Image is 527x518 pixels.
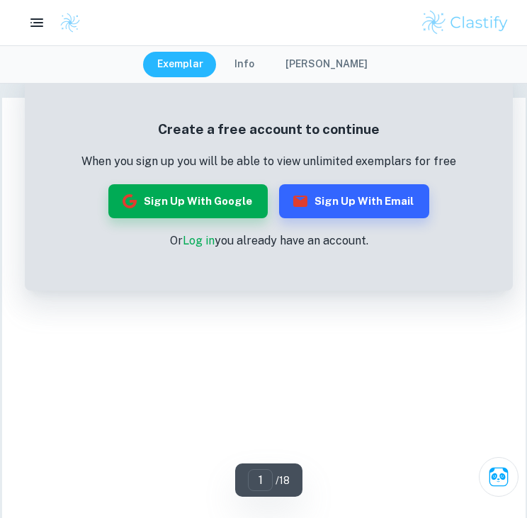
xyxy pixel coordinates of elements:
button: Info [220,52,268,77]
p: / 18 [276,473,290,488]
button: [PERSON_NAME] [271,52,382,77]
img: Clastify logo [420,9,510,37]
button: Ask Clai [479,457,518,497]
img: Clastify logo [59,12,81,33]
button: Exemplar [143,52,217,77]
a: Log in [183,234,215,247]
button: Sign up with Google [108,184,268,218]
p: When you sign up you will be able to view unlimited exemplars for free [81,153,456,170]
h5: Create a free account to continue [81,119,456,140]
a: Clastify logo [51,12,81,33]
button: Sign up with Email [279,184,429,218]
p: Or you already have an account. [81,232,456,249]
